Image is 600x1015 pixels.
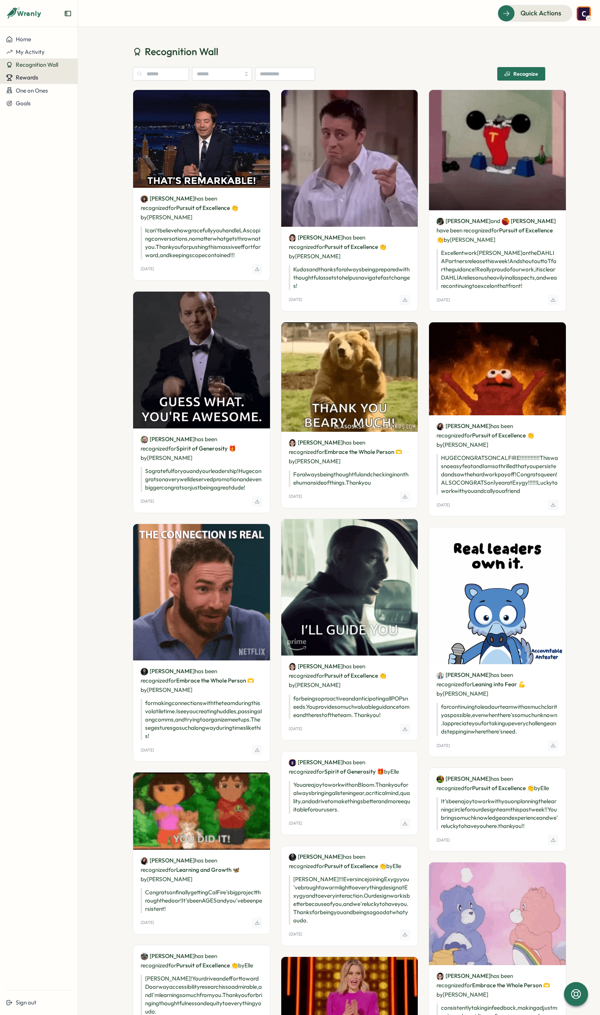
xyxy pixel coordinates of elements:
[168,204,176,211] span: for
[316,768,324,775] span: for
[176,204,238,211] span: Pursuit of Excellence 👏
[289,662,411,690] p: has been recognized by [PERSON_NAME]
[577,6,591,21] img: Colin Buyck
[141,435,195,443] a: Nick Burgan[PERSON_NAME]
[289,695,411,719] p: for being so proactive and anticipating all POPs needs. You provide so much valuable guidance to ...
[141,920,154,925] p: [DATE]
[141,699,262,740] p: for making connections with the team during this volatile time. I see you creating huddles, passi...
[141,667,195,675] a: Vic de Aranzeta[PERSON_NAME]
[64,10,72,17] button: Expand sidebar
[141,195,195,203] a: Isabelle Hirschy[PERSON_NAME]
[141,436,148,443] img: Nick Burgan
[316,862,324,870] span: for
[141,434,262,463] p: has been recognized by [PERSON_NAME]
[464,982,472,989] span: for
[133,772,270,850] img: Recognition Image
[472,432,534,439] span: Pursuit of Excellence 👏
[289,662,343,671] a: India Bastien[PERSON_NAME]
[502,217,556,225] a: T Liu[PERSON_NAME]
[497,67,545,81] button: Recognize
[176,866,240,873] span: Learning and Growth 🦋
[490,217,500,225] span: and
[429,90,566,210] img: Recognition Image
[472,982,550,989] span: Embrace the Whole Person 🫶
[289,758,411,776] p: has been recognized by Elle
[436,775,444,783] img: Jia Gu
[141,857,148,865] img: Emily Rowe
[316,672,324,679] span: for
[289,297,302,302] p: [DATE]
[141,467,262,492] p: So grateful for you and your leadership! Huge congrats on a very well deserved promotion and even...
[141,888,262,913] p: Congrats on finally getting CalFire's big project through the door! It's been AGES and you've bee...
[289,932,302,937] p: [DATE]
[472,784,534,792] span: Pursuit of Excellence 👏
[436,971,558,999] p: has been recognized by [PERSON_NAME]
[281,90,418,227] img: Recognition Image
[141,952,195,960] a: Hannan Abdi[PERSON_NAME]
[289,470,411,487] p: For always being thoughtful and checking in on the human side of things. Thank you
[289,821,302,826] p: [DATE]
[436,421,558,449] p: has been recognized by [PERSON_NAME]
[16,87,48,94] span: One on Ones
[289,438,411,466] p: has been recognized by [PERSON_NAME]
[436,703,558,736] p: for continuing to lead our team with as much clarity as possible, even when there's so much unkno...
[281,322,418,432] img: Recognition Image
[168,677,176,684] span: for
[464,681,472,688] span: for
[289,439,296,447] img: India Bastien
[498,5,572,21] button: Quick Actions
[324,448,402,455] span: Embrace the Whole Person 🫶
[141,195,148,203] img: Isabelle Hirschy
[436,973,444,980] img: India Bastien
[133,292,270,428] img: Recognition Image
[436,797,558,830] p: It's been a joy to work with you on planning the learning circle for our design team this past we...
[436,249,558,290] p: Excellent work [PERSON_NAME] on the DAHLIA Partners release this week! And shout out to T for the...
[145,45,218,58] span: Recognition Wall
[464,432,472,439] span: for
[141,953,148,960] img: Hannan Abdi
[289,852,411,871] p: has been recognized by Elle
[316,448,324,455] span: for
[16,48,45,55] span: My Activity
[141,951,262,970] p: has been recognized by Elle
[436,423,444,430] img: Emily Rowe
[491,227,499,234] span: for
[141,856,262,884] p: has been recognized by [PERSON_NAME]
[16,74,38,81] span: Rewards
[289,233,411,261] p: has been recognized by [PERSON_NAME]
[436,775,490,783] a: Jia Gu[PERSON_NAME]
[16,100,31,107] span: Goals
[141,666,262,695] p: has been recognized by [PERSON_NAME]
[520,8,561,18] span: Quick Actions
[141,748,154,753] p: [DATE]
[289,726,302,731] p: [DATE]
[429,862,566,965] img: Recognition Image
[436,972,490,980] a: India Bastien[PERSON_NAME]
[289,234,343,242] a: India Bastien[PERSON_NAME]
[436,218,444,225] img: Justin Caovan
[289,853,296,861] img: Vic de Aranzeta
[436,454,558,495] p: HUGE CONGRATS ON CAL FIRE!!!!!!!!!!!!! This was no easy feat and I am so thrilled that you persis...
[429,322,566,415] img: Recognition Image
[436,743,450,748] p: [DATE]
[141,266,154,271] p: [DATE]
[133,524,270,661] img: Recognition Image
[16,999,36,1006] span: Sign out
[16,61,58,68] span: Recognition Wall
[176,445,236,452] span: Spirit of Generosity 🎁
[436,216,558,244] p: have been recognized by [PERSON_NAME]
[324,768,384,775] span: Spirit of Generosity 🎁
[289,853,343,861] a: Vic de Aranzeta[PERSON_NAME]
[324,672,386,679] span: Pursuit of Excellence 👏
[289,759,296,766] img: Emilie Jensen
[472,681,525,688] span: Leaning into Fear 💪
[141,499,154,504] p: [DATE]
[168,445,176,452] span: for
[289,265,411,290] p: Kudos and thanks for always being prepared with thoughtful assets to help us navigate fast changes!
[141,856,195,865] a: Emily Rowe[PERSON_NAME]
[168,962,176,969] span: for
[436,774,558,793] p: has been recognized by Elle
[281,519,418,656] img: Recognition Image
[168,866,176,873] span: for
